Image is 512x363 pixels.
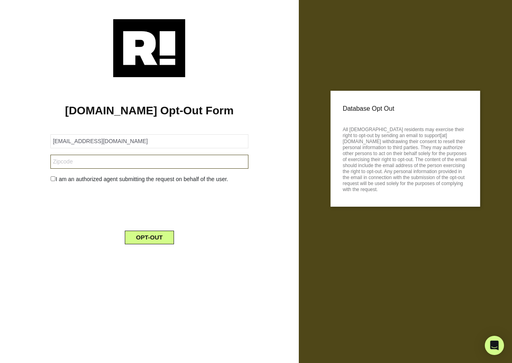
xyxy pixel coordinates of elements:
[50,134,248,148] input: Email Address
[44,175,254,183] div: I am an authorized agent submitting the request on behalf of the user.
[113,19,185,77] img: Retention.com
[343,124,468,193] p: All [DEMOGRAPHIC_DATA] residents may exercise their right to opt-out by sending an email to suppo...
[343,103,468,115] p: Database Opt Out
[12,104,287,118] h1: [DOMAIN_NAME] Opt-Out Form
[50,155,248,169] input: Zipcode
[485,336,504,355] div: Open Intercom Messenger
[88,190,210,221] iframe: reCAPTCHA
[125,231,174,244] button: OPT-OUT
